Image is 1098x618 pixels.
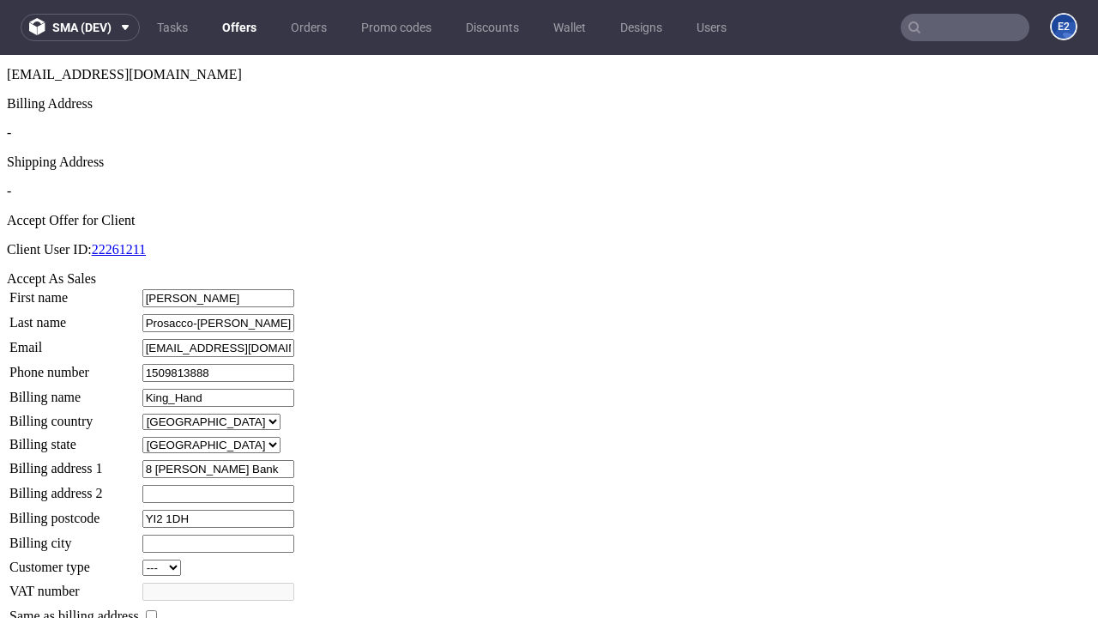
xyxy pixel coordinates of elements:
[9,308,140,328] td: Phone number
[543,14,596,41] a: Wallet
[52,21,112,33] span: sma (dev)
[9,527,140,547] td: VAT number
[7,187,1091,203] p: Client User ID:
[610,14,673,41] a: Designs
[9,552,140,571] td: Same as billing address
[351,14,442,41] a: Promo codes
[7,129,11,143] span: -
[7,216,1091,232] div: Accept As Sales
[9,454,140,474] td: Billing postcode
[455,14,529,41] a: Discounts
[9,381,140,399] td: Billing state
[147,14,198,41] a: Tasks
[212,14,267,41] a: Offers
[7,100,1091,115] div: Shipping Address
[281,14,337,41] a: Orders
[9,504,140,522] td: Customer type
[9,479,140,499] td: Billing city
[9,333,140,353] td: Billing name
[7,12,242,27] span: [EMAIL_ADDRESS][DOMAIN_NAME]
[7,70,11,85] span: -
[9,358,140,376] td: Billing country
[9,258,140,278] td: Last name
[9,233,140,253] td: First name
[21,14,140,41] button: sma (dev)
[9,429,140,449] td: Billing address 2
[9,283,140,303] td: Email
[7,41,1091,57] div: Billing Address
[7,158,1091,173] div: Accept Offer for Client
[686,14,737,41] a: Users
[1052,15,1076,39] figcaption: e2
[9,404,140,424] td: Billing address 1
[92,187,146,202] a: 22261211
